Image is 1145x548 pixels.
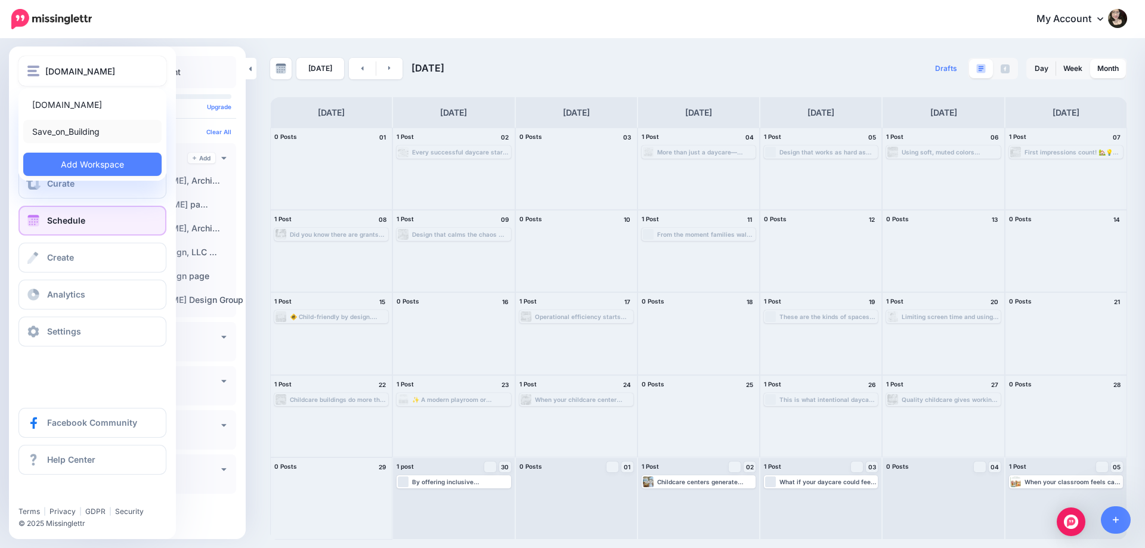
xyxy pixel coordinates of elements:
div: Open Intercom Messenger [1057,507,1085,536]
a: Upgrade [207,103,231,110]
h4: [DATE] [685,106,712,120]
a: [DATE] [296,58,344,79]
span: 1 Post [1009,463,1026,470]
a: Add Workspace [23,153,162,176]
div: From the moment families walk in, your space tells a story. These photos capture the kind of desi... [657,231,754,238]
h4: 19 [866,296,878,307]
span: 04 [991,464,999,470]
img: menu.png [27,66,39,76]
a: 05 [1111,462,1123,472]
iframe: Twitter Follow Button [18,490,109,501]
span: [DATE] [411,62,444,74]
span: 1 Post [886,380,903,388]
a: Day [1028,59,1056,78]
a: Week [1056,59,1090,78]
div: Quality childcare gives working parents peace of mind, allowing them to focus on their work while... [902,396,999,403]
span: 1 Post [642,133,659,140]
h4: 16 [499,296,511,307]
img: paragraph-boxed.png [976,64,986,73]
h4: 10 [621,214,633,225]
a: 30 [499,462,511,472]
h4: 06 [989,132,1001,143]
h4: 13 [989,214,1001,225]
a: My Account [1025,5,1127,34]
a: Settings [18,317,166,346]
a: Help Center [18,445,166,475]
span: 0 Posts [519,133,542,140]
img: Missinglettr [11,9,92,29]
span: 1 Post [764,463,781,470]
span: 1 Post [642,463,659,470]
h4: [DATE] [440,106,467,120]
h4: 07 [1111,132,1123,143]
span: | [109,507,112,516]
span: Drafts [935,65,957,72]
h4: 21 [1111,296,1123,307]
span: 1 Post [397,380,414,388]
div: Every successful daycare starts with a space that’s safe, accessible, and financially sustainable... [412,148,509,156]
h4: [DATE] [930,106,957,120]
h4: 01 [376,132,388,143]
h4: 11 [744,214,756,225]
h4: 14 [1111,214,1123,225]
a: GDPR [85,507,106,516]
span: 1 Post [274,215,292,222]
span: 05 [1113,464,1121,470]
span: 0 Posts [642,298,664,305]
h4: 18 [744,296,756,307]
span: 1 Post [397,133,414,140]
div: Limiting screen time and using music or mindfulness cues help children transition more smoothly b... [902,313,999,320]
img: facebook-grey-square.png [1001,64,1010,73]
span: 0 Posts [519,463,542,470]
div: Design that works as hard as you do. Every space in this reel is more than a pretty building, it’... [779,148,877,156]
span: 1 Post [764,380,781,388]
span: 1 Post [764,298,781,305]
label: [PERSON_NAME] Design Group L… [101,295,258,306]
span: 0 Posts [764,215,787,222]
span: 1 Post [519,380,537,388]
h4: 08 [376,214,388,225]
span: 0 Posts [642,380,664,388]
span: 1 Post [1009,133,1026,140]
span: 1 Post [886,298,903,305]
span: 0 Posts [886,215,909,222]
span: Settings [47,326,81,336]
div: Childcare centers generate employment not just for teachers, but for staff, support services, and... [657,478,754,485]
span: Facebook Community [47,417,137,428]
a: [DOMAIN_NAME] [23,93,162,116]
span: 02 [746,464,754,470]
span: | [79,507,82,516]
div: This is what intentional daycare design looks like. Every corner has a purpose. Every detail supp... [779,396,877,403]
a: 04 [989,462,1001,472]
span: 0 Posts [886,463,909,470]
a: 02 [744,462,756,472]
h4: 25 [744,379,756,390]
div: What if your daycare could feel just like this? From playful curb appeal to purposeful layouts, e... [779,478,877,485]
h4: 17 [621,296,633,307]
span: 0 Posts [1009,298,1032,305]
h4: 04 [744,132,756,143]
a: Curate [18,169,166,199]
li: © 2025 Missinglettr [18,518,174,530]
h4: 12 [866,214,878,225]
a: 03 [866,462,878,472]
span: 01 [624,464,630,470]
a: Month [1090,59,1126,78]
h4: [DATE] [807,106,834,120]
h4: 23 [499,379,511,390]
span: 0 Posts [519,215,542,222]
span: 03 [868,464,876,470]
h4: 22 [376,379,388,390]
span: 1 Post [274,298,292,305]
div: When your classroom feels calm and organized, everyone wins! The kids, staff, and parents. These ... [1025,478,1122,485]
h4: 26 [866,379,878,390]
a: Security [115,507,144,516]
a: Facebook Community [18,408,166,438]
h4: 20 [989,296,1001,307]
a: Privacy [49,507,76,516]
span: 0 Posts [274,463,297,470]
span: Schedule [47,215,85,225]
div: By offering inclusive environments, childcare centers help children of all abilities grow togethe... [412,478,509,485]
span: [DOMAIN_NAME] [45,64,115,78]
span: 1 Post [886,133,903,140]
